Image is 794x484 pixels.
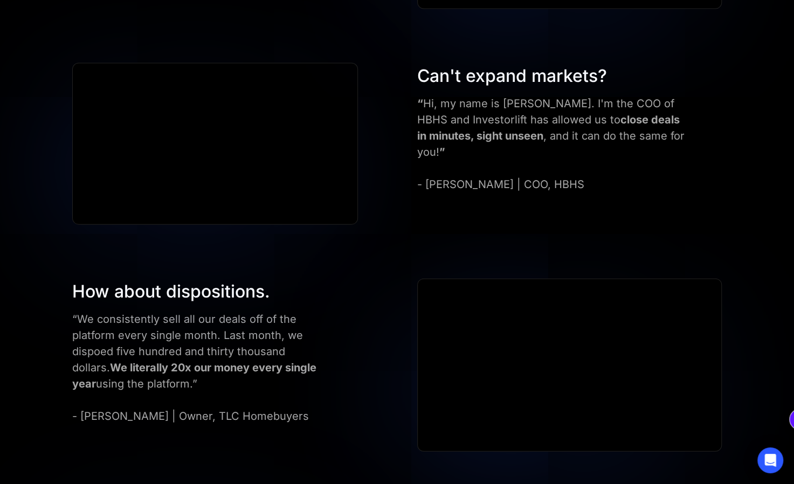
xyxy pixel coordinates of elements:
[417,95,692,192] div: Hi, my name is [PERSON_NAME]. I'm the COO of HBHS and Investorlift has allowed us to , and it can...
[72,311,329,424] div: “We consistently sell all our deals off of the platform every single month. Last month, we dispoe...
[72,279,329,305] div: How about dispositions.
[757,447,783,473] div: Open Intercom Messenger
[72,361,316,390] strong: We literally 20x our money every single year
[417,97,423,110] strong: “
[73,64,357,224] iframe: FRANK
[418,279,721,451] iframe: TONY
[439,146,445,158] strong: ”
[417,63,692,89] div: Can't expand markets?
